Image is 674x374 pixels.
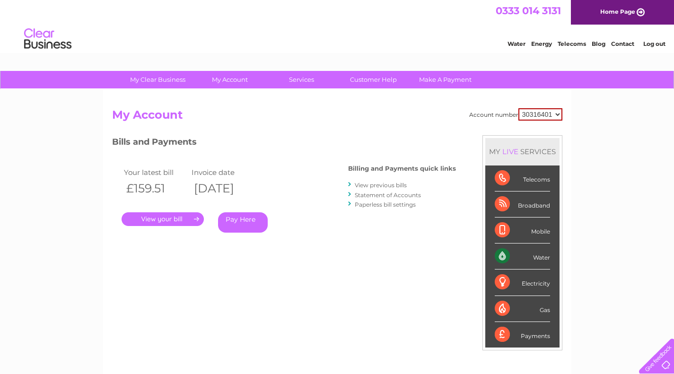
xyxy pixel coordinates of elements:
div: MY SERVICES [485,138,560,165]
td: Invoice date [189,166,257,179]
div: LIVE [500,147,520,156]
div: Telecoms [495,165,550,191]
h4: Billing and Payments quick links [348,165,456,172]
a: Pay Here [218,212,268,233]
div: Electricity [495,270,550,296]
div: Clear Business is a trading name of Verastar Limited (registered in [GEOGRAPHIC_DATA] No. 3667643... [114,5,561,46]
a: . [122,212,204,226]
th: [DATE] [189,179,257,198]
h3: Bills and Payments [112,135,456,152]
div: Payments [495,322,550,348]
a: Blog [592,40,605,47]
a: View previous bills [355,182,407,189]
td: Your latest bill [122,166,190,179]
a: Make A Payment [406,71,484,88]
img: logo.png [24,25,72,53]
div: Broadband [495,191,550,217]
a: 0333 014 3131 [496,5,561,17]
a: Customer Help [334,71,412,88]
div: Water [495,244,550,270]
a: Statement of Accounts [355,191,421,199]
a: Energy [531,40,552,47]
h2: My Account [112,108,562,126]
a: Water [508,40,525,47]
a: Paperless bill settings [355,201,416,208]
div: Account number [469,108,562,121]
a: Services [263,71,341,88]
a: Contact [611,40,634,47]
div: Gas [495,296,550,322]
a: My Account [191,71,269,88]
div: Mobile [495,217,550,244]
a: My Clear Business [119,71,197,88]
a: Log out [643,40,665,47]
th: £159.51 [122,179,190,198]
a: Telecoms [558,40,586,47]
